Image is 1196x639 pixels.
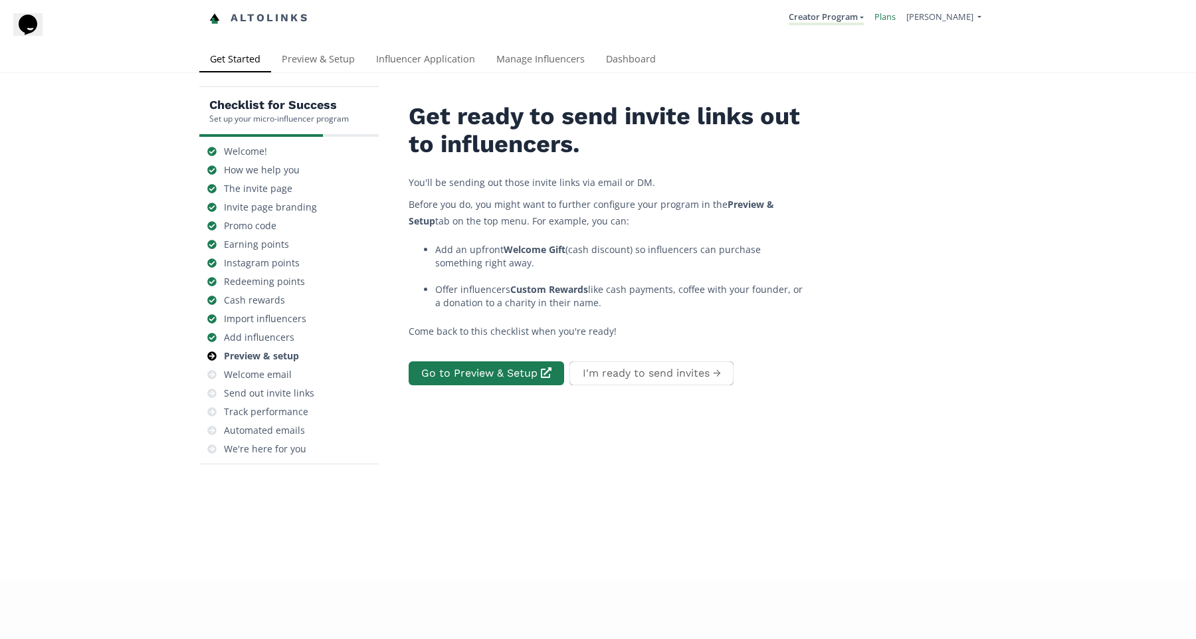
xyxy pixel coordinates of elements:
[906,11,973,23] span: [PERSON_NAME]
[224,405,308,418] div: Track performance
[224,368,292,381] div: Welcome email
[510,283,588,296] strong: Custom Rewards
[209,97,349,113] h5: Checklist for Success
[224,442,306,456] div: We're here for you
[224,201,317,214] div: Invite page branding
[224,219,276,232] div: Promo code
[224,331,294,344] div: Add influencers
[224,312,306,325] div: Import influencers
[209,7,309,29] a: Altolinks
[595,47,666,74] a: Dashboard
[224,424,305,437] div: Automated emails
[409,196,807,229] p: Before you do, you might want to further configure your program in the tab on the top menu. For e...
[224,182,292,195] div: The invite page
[409,174,807,191] p: You'll be sending out those invite links via email or DM.
[13,13,56,53] iframe: chat widget
[569,361,733,386] button: I'm ready to send invites →
[224,387,314,400] div: Send out invite links
[224,238,289,251] div: Earning points
[365,47,486,74] a: Influencer Application
[199,47,271,74] a: Get Started
[486,47,595,74] a: Manage Influencers
[435,283,807,310] li: Offer influencers like cash payments, coffee with your founder, or a donation to a charity in the...
[409,323,807,339] p: Come back to this checklist when you're ready!
[209,13,220,24] img: favicon-32x32.png
[224,145,267,158] div: Welcome!
[224,294,285,307] div: Cash rewards
[435,243,807,270] li: Add an upfront (cash discount) so influencers can purchase something right away.
[504,243,565,256] strong: Welcome Gift
[409,361,564,386] a: Go to Preview & Setup
[224,256,300,270] div: Instagram points
[224,275,305,288] div: Redeeming points
[789,11,864,25] a: Creator Program
[409,103,807,158] h2: Get ready to send invite links out to influencers.
[271,47,365,74] a: Preview & Setup
[209,113,349,124] div: Set up your micro-influencer program
[874,11,896,23] a: Plans
[906,11,981,26] a: [PERSON_NAME]
[224,163,300,177] div: How we help you
[224,349,299,363] div: Preview & setup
